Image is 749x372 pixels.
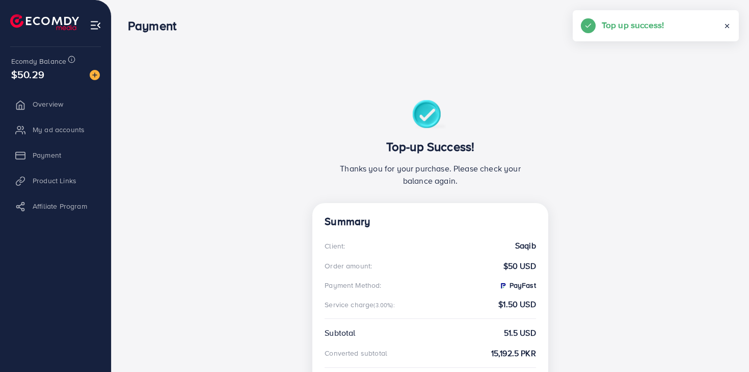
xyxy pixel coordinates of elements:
small: (3.00%): [373,301,394,309]
img: image [90,70,100,80]
strong: Saqib [515,240,536,252]
strong: 51.5 USD [504,327,536,339]
div: Client: [325,241,345,251]
div: Service charge [325,300,398,310]
strong: $50 USD [503,260,536,272]
img: menu [90,19,101,31]
div: Order amount: [325,261,372,271]
strong: $1.50 USD [498,299,536,310]
div: Subtotal [325,327,355,339]
div: Payment Method: [325,280,381,290]
h3: Top-up Success! [325,139,536,154]
div: Converted subtotal [325,348,387,358]
h4: Summary [325,215,536,228]
img: PayFast [499,282,507,290]
strong: PayFast [499,280,536,290]
span: Ecomdy Balance [11,56,66,66]
h3: Payment [128,18,184,33]
h5: Top up success! [602,18,664,32]
span: $50.29 [11,67,44,82]
img: logo [10,14,79,30]
img: success [412,100,448,131]
strong: 15,192.5 PKR [491,348,536,359]
p: Thanks you for your purchase. Please check your balance again. [325,162,536,187]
